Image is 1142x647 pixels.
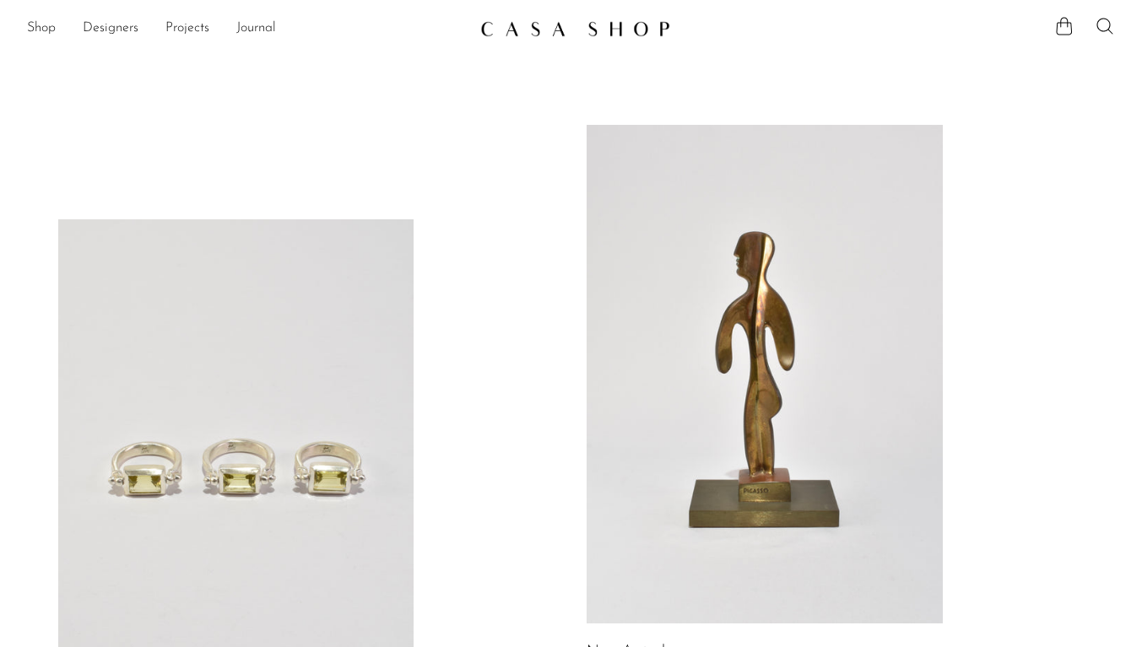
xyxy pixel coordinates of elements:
nav: Desktop navigation [27,14,467,43]
a: Designers [83,18,138,40]
a: Shop [27,18,56,40]
a: Journal [236,18,276,40]
ul: NEW HEADER MENU [27,14,467,43]
a: Projects [165,18,209,40]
